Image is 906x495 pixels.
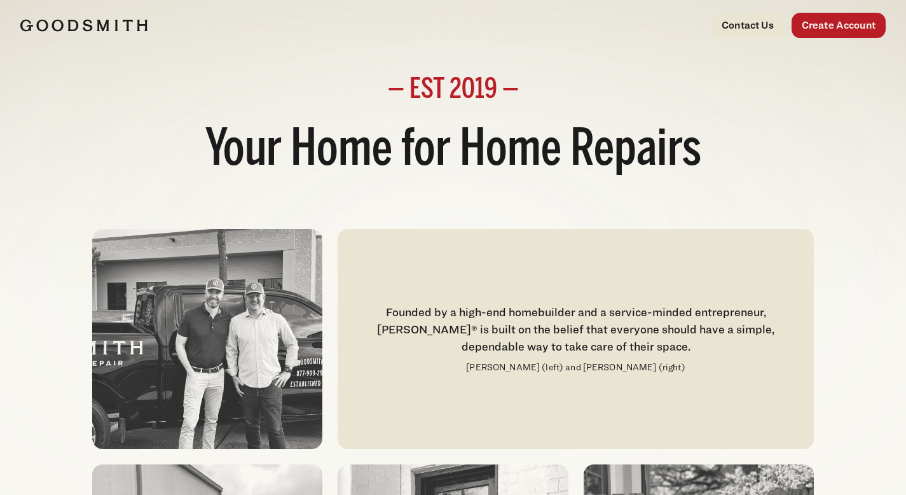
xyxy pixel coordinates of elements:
[711,13,784,38] a: Contact Us
[353,303,798,355] div: Founded by a high-end homebuilder and a service-minded entrepreneur, [PERSON_NAME]® is built on t...
[20,76,886,104] h2: — EST 2019 —
[792,13,886,38] a: Create Account
[20,120,886,183] h1: Your Home for Home Repairs
[20,19,148,32] img: Goodsmith
[466,360,685,375] p: [PERSON_NAME] (left) and [PERSON_NAME] (right)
